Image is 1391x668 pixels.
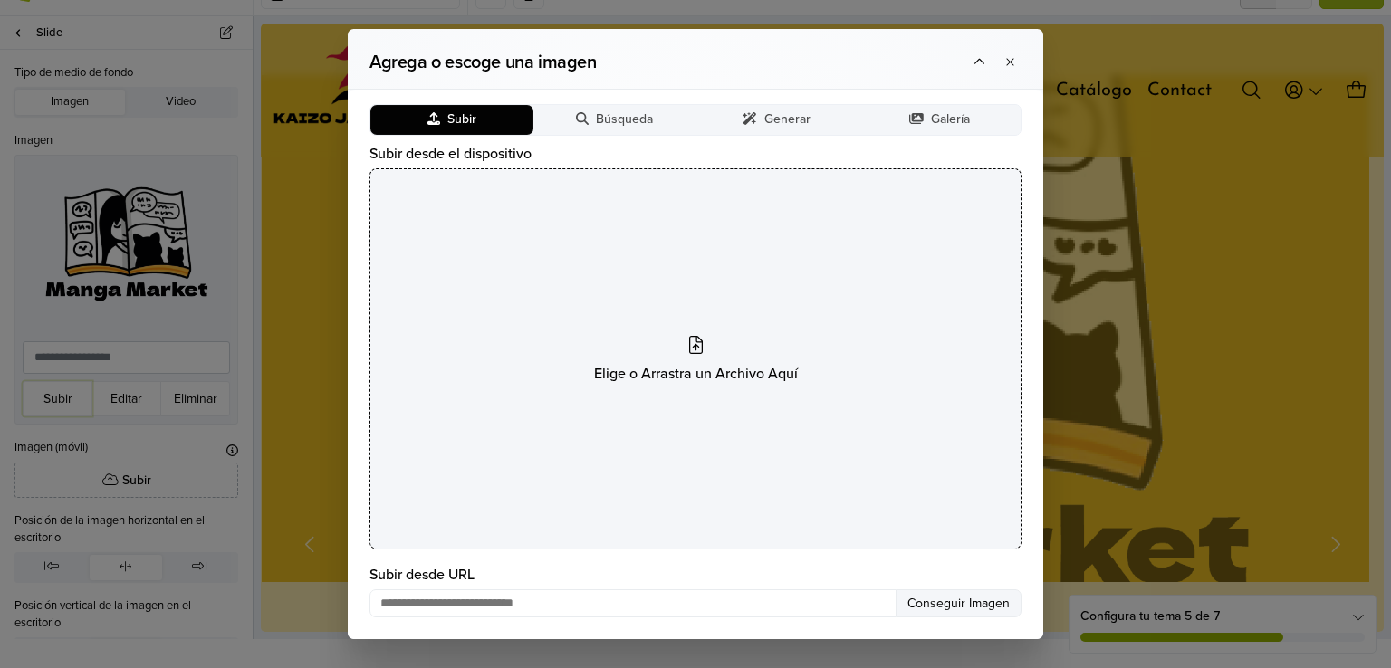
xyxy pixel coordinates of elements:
a: Inicio [737,54,780,80]
button: Conseguir Imagen [896,589,1022,617]
span: Búsqueda [596,112,653,128]
a: Contact [887,54,951,80]
button: Galería [859,105,1022,135]
button: Subir [370,105,533,135]
a: Catálogo [795,54,871,80]
button: Generar [695,105,859,135]
div: 3 / 3 [1,52,1108,558]
button: Búsqueda [533,105,696,135]
button: Carro [1080,50,1110,84]
span: Generar [764,112,811,128]
label: Subir desde el dispositivo [369,143,1022,165]
label: Subir desde URL [369,564,1022,586]
button: Buscar [975,50,1005,84]
button: Previous slide [38,510,65,531]
span: Imagen [965,596,1010,611]
span: Galería [931,112,970,128]
span: Go to slide 1 [515,510,537,531]
span: Subir [447,112,476,128]
button: Acceso [1018,50,1068,84]
h2: Agrega o escoge una imagen [369,52,924,73]
button: Next slide [1059,510,1086,531]
span: Elige o Arrastra un Archivo Aquí [594,363,798,385]
span: Go to slide 3 [571,510,608,531]
span: Go to slide 2 [543,510,565,531]
img: Kaizo Japan Store [13,13,204,121]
